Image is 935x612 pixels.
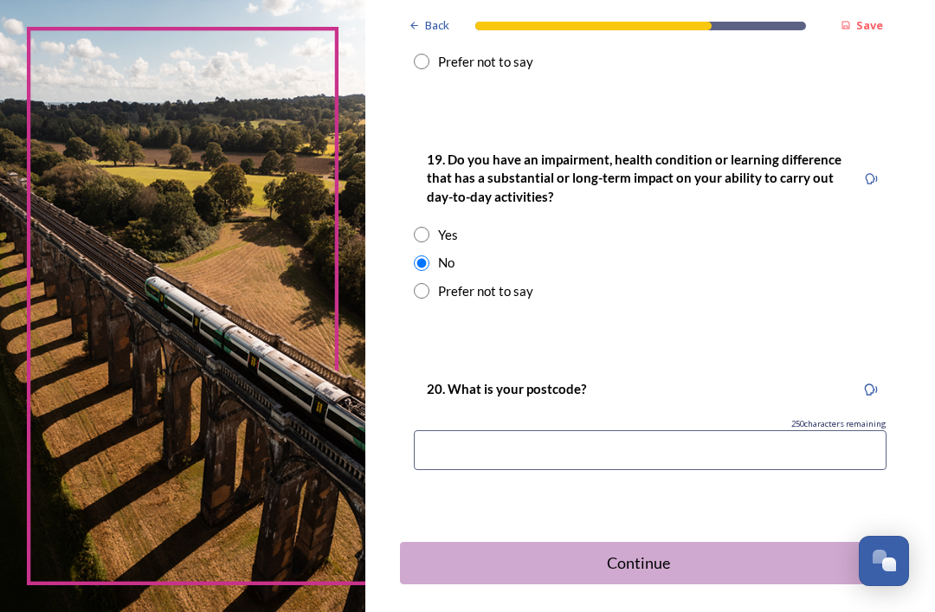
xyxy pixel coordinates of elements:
[425,17,449,34] span: Back
[438,225,458,245] div: Yes
[438,253,455,273] div: No
[438,52,533,72] div: Prefer not to say
[409,551,867,575] div: Continue
[856,17,883,33] strong: Save
[859,536,909,586] button: Open Chat
[427,151,844,204] strong: 19. Do you have an impairment, health condition or learning difference that has a substantial or ...
[427,381,586,396] strong: 20. What is your postcode?
[791,418,887,430] span: 250 characters remaining
[438,281,533,301] div: Prefer not to say
[400,542,900,584] button: Continue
